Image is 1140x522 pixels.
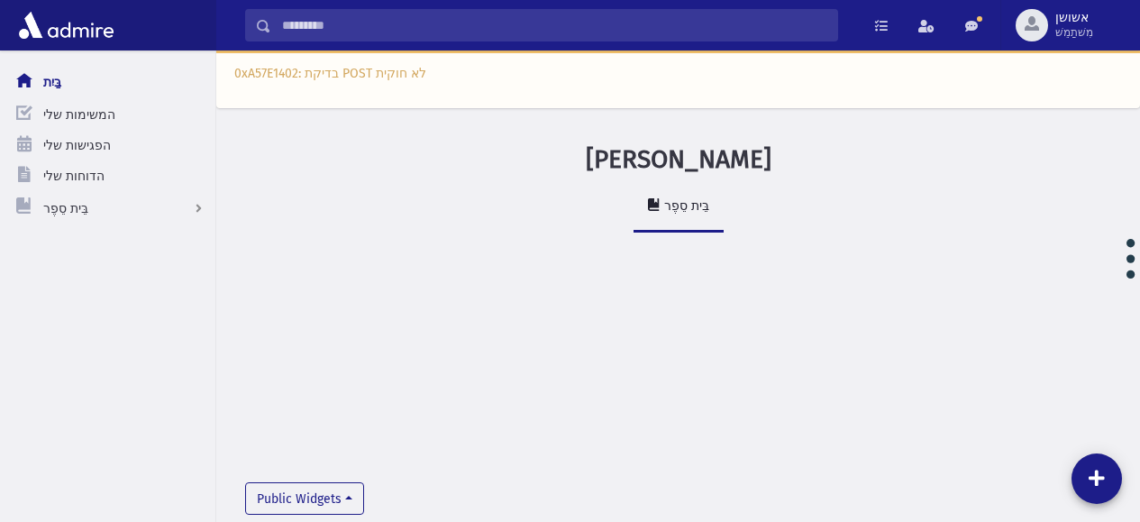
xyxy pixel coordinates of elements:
[43,201,88,216] font: בֵּית סֵפֶר
[43,75,61,90] font: בַּיִת
[1055,10,1089,25] font: אשושן
[1072,453,1122,504] button: Add New Widget
[586,144,771,174] font: [PERSON_NAME]
[664,198,709,214] font: בֵּית סֵפֶר
[271,9,837,41] input: לְחַפֵּשׂ
[43,169,105,184] font: הדוחות שלי
[245,482,364,515] button: Public Widgets
[43,107,115,123] font: המשימות שלי
[1055,26,1093,39] font: מִשׁתַמֵשׁ
[43,138,111,153] font: הפגישות שלי
[634,182,724,233] a: בֵּית סֵפֶר
[234,66,426,81] font: 0xA57E1402: בדיקת POST לא חוקית
[14,7,118,43] img: אדמיר פרו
